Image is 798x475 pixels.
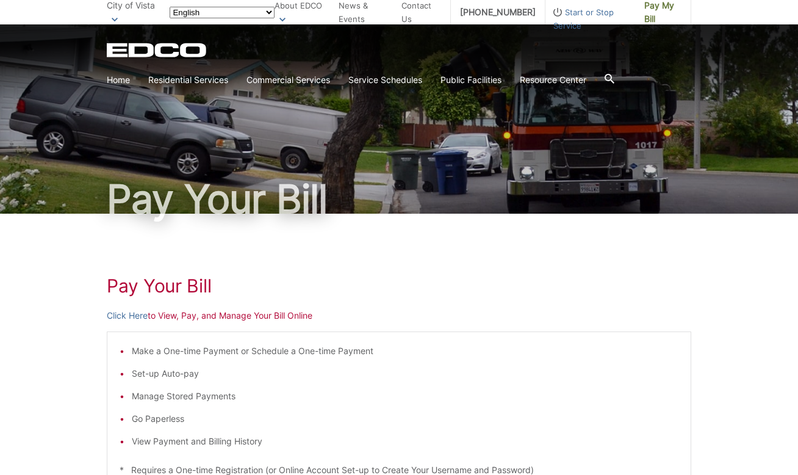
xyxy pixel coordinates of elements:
a: Service Schedules [348,73,422,87]
a: Resource Center [520,73,586,87]
h1: Pay Your Bill [107,179,691,219]
h1: Pay Your Bill [107,275,691,297]
li: View Payment and Billing History [132,435,678,448]
a: Public Facilities [440,73,501,87]
li: Manage Stored Payments [132,390,678,403]
a: Home [107,73,130,87]
li: Make a One-time Payment or Schedule a One-time Payment [132,344,678,358]
p: to View, Pay, and Manage Your Bill Online [107,309,691,322]
a: EDCD logo. Return to the homepage. [107,43,208,57]
a: Residential Services [148,73,228,87]
li: Go Paperless [132,412,678,426]
select: Select a language [170,7,275,18]
li: Set-up Auto-pay [132,367,678,380]
a: Click Here [107,309,148,322]
a: Commercial Services [246,73,330,87]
